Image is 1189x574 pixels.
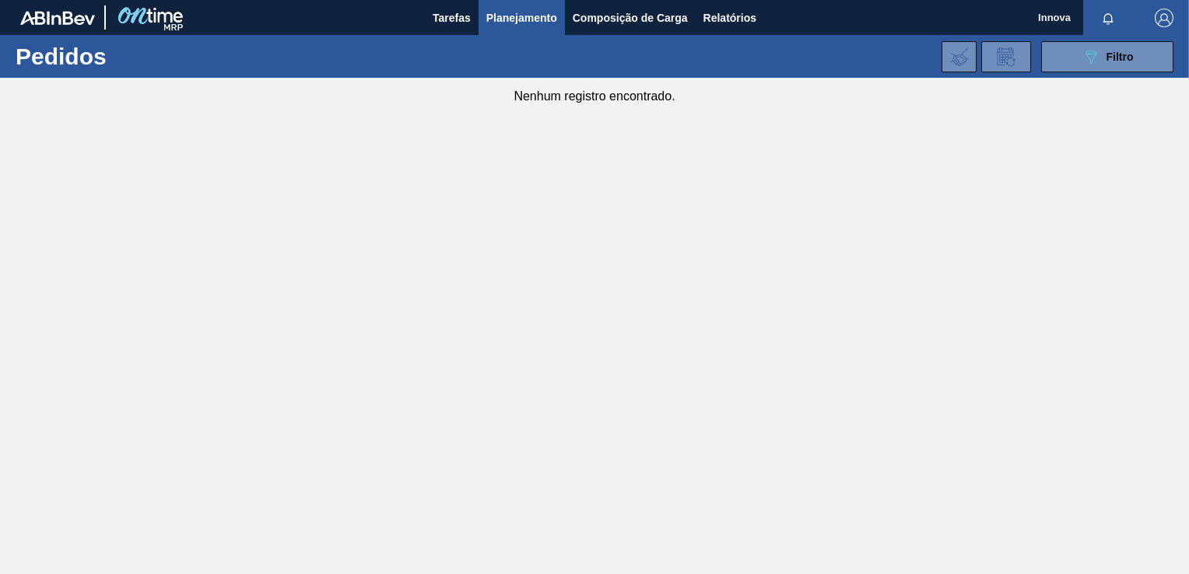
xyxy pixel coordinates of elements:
span: Tarefas [433,9,471,27]
span: Filtro [1107,51,1134,63]
span: Planejamento [486,9,557,27]
button: Notificações [1083,7,1133,29]
div: Solicitação de Revisão de Pedidos [981,41,1031,72]
button: Filtro [1041,41,1173,72]
h1: Pedidos [16,47,239,65]
img: TNhmsLtSVTkK8tSr43FrP2fwEKptu5GPRR3wAAAABJRU5ErkJggg== [20,11,95,25]
img: Logout [1155,9,1173,27]
span: Composição de Carga [573,9,688,27]
div: Importar Negociações dos Pedidos [942,41,977,72]
span: Relatórios [703,9,756,27]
